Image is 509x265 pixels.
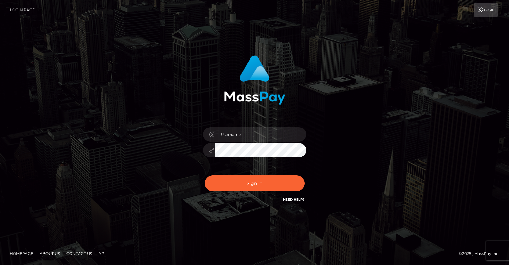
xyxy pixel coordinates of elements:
input: Username... [215,127,306,142]
a: Login [474,3,498,17]
a: Login Page [10,3,35,17]
a: API [96,249,108,259]
div: © 2025 , MassPay Inc. [459,250,504,257]
a: Need Help? [283,197,305,202]
a: About Us [37,249,62,259]
button: Sign in [205,175,305,191]
a: Homepage [7,249,36,259]
a: Contact Us [64,249,95,259]
img: MassPay Login [224,55,285,105]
